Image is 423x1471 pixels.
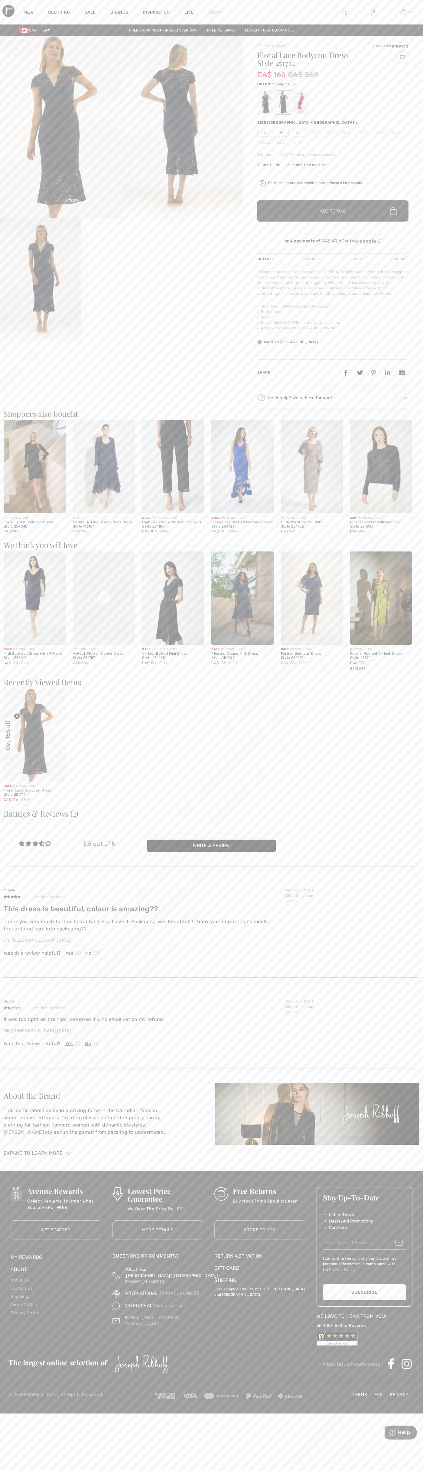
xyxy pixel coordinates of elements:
div: Formal Ruched V-Neck Dress Style 253714 [350,652,412,660]
div: Made in [GEOGRAPHIC_DATA] [257,339,318,345]
div: [PERSON_NAME] [4,647,66,652]
span: (0) [93,949,99,957]
img: Paypal [246,1393,271,1399]
img: Sezzle [354,239,376,244]
span: CA$ 175 [211,529,225,533]
a: Midi Bodycon Dress with V-Neck Style 244017 [4,551,66,645]
a: [EMAIL_ADDRESS][DOMAIN_NAME] [125,1315,181,1327]
a: Prom [208,9,220,15]
span: Sale [211,516,220,520]
h3: Shoppers also bought [4,410,419,418]
div: Sleeveless Ruffled Mermaid Dress Style 243729 [211,520,273,529]
a: Live [184,9,194,15]
img: Amex [155,1393,175,1399]
p: © [GEOGRAPHIC_DATA] All Rights Reserved [8,1391,144,1398]
p: It was too tight on the hips. Returned it & no email yet on my refund. [4,1016,281,1023]
h4: This dress is beautiful, colour is amazing?? [4,905,281,913]
img: Mastercard [204,1393,239,1399]
span: Sale [142,647,150,651]
div: Embellished Bodycon Dress Style 254048 [4,520,66,529]
span: CA$ 153 [211,661,226,665]
span: $219 [159,660,168,666]
span: CA$ 166 [4,798,18,802]
img: ring-m.svg [380,131,383,134]
span: 10 [323,128,338,137]
img: International [112,1290,120,1297]
p: , [4,937,281,943]
a: My Rewards [11,1254,42,1260]
div: V-Neck Belted Midi Dress Style 251250 [142,652,204,660]
img: Floral Lace Bodycon Dress Style 251714. 2 [122,36,243,218]
h3: Recently Viewed Items [4,678,419,686]
span: Size [285,899,292,903]
span: CAD [19,28,39,32]
span: Yes [65,949,73,957]
div: High-Waist Pencil Skirt Style 254733 [281,520,343,529]
img: ring-m.svg [282,141,285,144]
p: : 12 [285,1009,416,1015]
a: Return Activation [214,1252,305,1260]
img: Sezzle [278,1393,302,1399]
span: 22 [274,138,289,147]
span: CA$ 166 [257,64,285,79]
span: Verified Purchase [28,893,72,900]
img: logo_circle.svg [98,551,110,645]
a: Formal A-Line Scoop-Neck Dress Style 116184 [73,420,135,513]
span: Get 15% off [4,721,11,750]
span: $149 [160,528,168,534]
a: Pleated A-Line Midi Dress Style 251905 [211,551,273,645]
img: Chic Jewel Embellished Top Style 254929 [350,420,412,513]
a: Sale [84,10,96,16]
div: Geranium [293,91,309,114]
p: : Geranium [285,893,416,898]
div: Need help? We're here for you! [257,393,408,402]
img: Arrow2.svg [402,397,408,400]
img: About the Brand [215,1083,420,1145]
a: Lowest Price Guarantee [240,28,299,32]
li: Lined [261,314,408,320]
span: CA$ 153 [4,661,18,665]
span: 8 [306,128,321,137]
img: Toll Free (Canada/US) [112,1266,120,1285]
span: 4 [274,128,289,137]
a: Terms [350,1391,370,1398]
div: Floral Lace Bodycon Dress Style 251714 [4,788,66,797]
img: Contact us [112,1315,120,1327]
span: CA$ 131 [142,661,156,665]
label: I consent to the collection and use of my personal information in compliance with the . [323,1256,406,1272]
span: 1 [409,9,411,15]
span: CA$ 41.50 [321,238,345,244]
button: Close teaser [14,713,20,719]
div: 2 Reviews [373,43,408,49]
button: Add to Bag [257,200,408,222]
a: 65,000+ 5-Star Reviews [317,1323,366,1328]
a: Formal Bodycon Dress Style 252719 [281,551,343,645]
span: $369 [21,797,30,802]
span: Sale [281,647,289,651]
a: Privacy Policy [329,1267,355,1272]
a: Clothing [48,10,70,16]
img: ring-m.svg [364,131,367,134]
div: Midi Bodycon Dress with V-Neck Style 244017 [4,652,66,660]
div: Black [258,91,274,114]
span: $279 [298,660,307,666]
span: Contests [329,1224,347,1231]
a: Privacy [387,1391,412,1398]
div: Details [257,254,274,265]
span: Yes [65,1040,73,1047]
a: [PERSON_NAME] [257,44,288,48]
span: Verified Purchase [28,1004,72,1012]
span: MB, [GEOGRAPHIC_DATA] [4,1028,56,1033]
span: 24 [290,138,305,147]
img: Formal Ruched V-Neck Dress Style 253714 [350,551,412,645]
span: (0) [93,1040,99,1047]
a: Free shipping on orders over $99 [124,28,201,32]
a: [PHONE_NUMBER] [125,1279,164,1285]
div: [PERSON_NAME] [211,516,273,520]
p: Collect Rewards To Order What You Love For FREE! [27,1198,101,1210]
img: Watch the replay [260,180,266,186]
span: Color [285,1005,294,1009]
img: High-Waisted Wide-Leg Trousers Style 251187 [142,420,204,513]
